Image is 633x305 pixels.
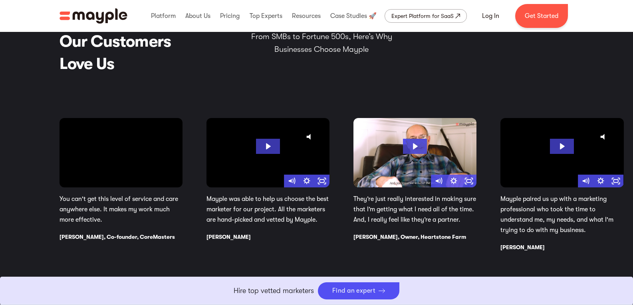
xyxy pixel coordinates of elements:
[149,3,178,29] div: Platform
[284,175,299,187] button: Mute
[206,233,329,241] div: [PERSON_NAME]
[550,139,574,154] button: Play Video: Hellen UHD
[300,126,322,148] button: Click for sound
[246,30,397,55] p: From SMBs to Fortune 500s, Here’s Why Businesses Choose Mayple
[60,8,127,24] a: home
[461,175,476,187] button: Fullscreen
[578,175,593,187] button: Mute
[594,126,616,148] button: Click for sound
[515,4,568,28] a: Get Started
[500,243,623,251] div: [PERSON_NAME]
[391,11,454,21] div: Expert Platform for SaaS
[256,139,280,154] button: Play Video: Debora UHD
[353,194,476,225] p: They’re just really interested in making sure that I’m getting what I need all of the time. And, ...
[593,175,609,187] button: Show settings menu
[353,118,476,251] div: 3 / 4
[353,233,476,241] div: [PERSON_NAME], Owner, Heartstone Farm
[314,175,329,187] button: Fullscreen
[299,175,314,187] button: Show settings menu
[472,6,509,26] a: Log In
[500,194,623,235] p: Mayple paired us up with a marketing professional who took the time to understand me, my needs, a...
[60,8,127,24] img: Mayple logo
[60,30,190,75] h1: Our Customers Love Us
[60,118,183,251] div: 1 / 4
[431,175,446,187] button: Mute
[183,3,212,29] div: About Us
[60,233,183,241] div: [PERSON_NAME], Co-founder, CoreMasters
[218,3,242,29] div: Pricing
[500,118,623,251] div: 4 / 4
[609,175,624,187] button: Fullscreen
[446,175,461,187] button: Show settings menu
[248,3,284,29] div: Top Experts
[206,194,329,225] p: Mayple was able to help us choose the best marketer for our project. All the marketers are hand-p...
[290,3,323,29] div: Resources
[385,9,467,23] a: Expert Platform for SaaS
[403,139,427,154] button: Play Video: 8
[206,118,329,251] div: 2 / 4
[353,118,476,187] img: Video Thumbnail
[60,194,183,225] p: You can't get this level of service and care anywhere else. It makes my work much more effective.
